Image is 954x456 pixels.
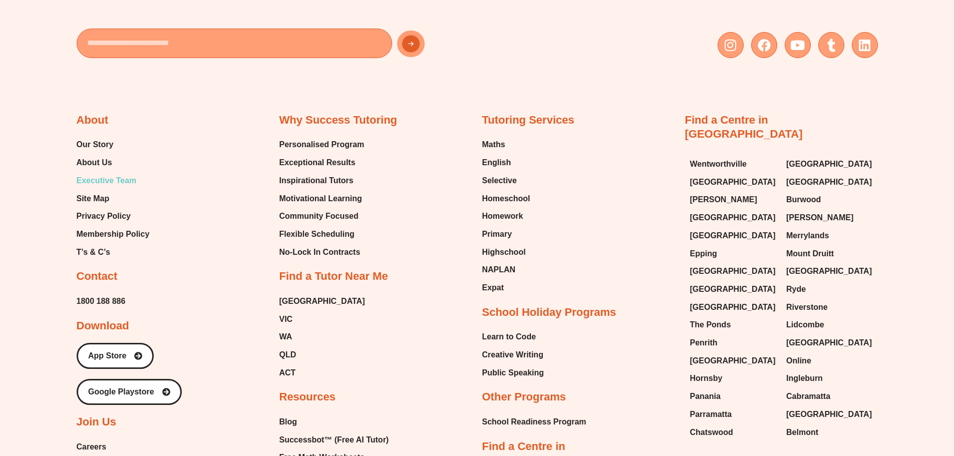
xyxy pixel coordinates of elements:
[482,209,523,224] span: Homework
[77,227,150,242] a: Membership Policy
[279,227,365,242] a: Flexible Scheduling
[77,173,137,188] span: Executive Team
[279,155,365,170] a: Exceptional Results
[279,245,365,260] a: No-Lock In Contracts
[786,389,830,404] span: Cabramatta
[690,389,777,404] a: Panania
[482,227,530,242] a: Primary
[279,329,292,344] span: WA
[690,425,733,440] span: Chatswood
[279,113,398,128] h2: Why Success Tutoring
[786,317,873,332] a: Lidcombe
[690,371,777,386] a: Hornsby
[77,439,107,454] span: Careers
[690,407,777,422] a: Parramatta
[786,157,872,172] span: [GEOGRAPHIC_DATA]
[786,157,873,172] a: [GEOGRAPHIC_DATA]
[482,280,530,295] a: Expat
[279,432,389,447] span: Successbot™ (Free AI Tutor)
[482,155,511,170] span: English
[690,300,776,315] span: [GEOGRAPHIC_DATA]
[786,300,873,315] a: Riverstone
[786,300,828,315] span: Riverstone
[88,352,126,360] span: App Store
[690,317,731,332] span: The Ponds
[77,319,129,333] h2: Download
[786,228,873,243] a: Merrylands
[482,329,544,344] a: Learn to Code
[482,414,586,429] a: School Readiness Program
[77,209,131,224] span: Privacy Policy
[279,173,365,188] a: Inspirational Tutors
[786,407,873,422] a: [GEOGRAPHIC_DATA]
[690,335,777,350] a: Penrith
[786,425,873,440] a: Belmont
[77,245,150,260] a: T’s & C’s
[690,371,723,386] span: Hornsby
[279,269,388,284] h2: Find a Tutor Near Me
[279,173,354,188] span: Inspirational Tutors
[77,137,114,152] span: Our Story
[279,365,365,380] a: ACT
[690,389,721,404] span: Panania
[77,155,150,170] a: About Us
[690,335,718,350] span: Penrith
[482,262,516,277] span: NAPLAN
[786,371,823,386] span: Ingleburn
[685,114,803,141] a: Find a Centre in [GEOGRAPHIC_DATA]
[786,246,873,261] a: Mount Druitt
[77,294,126,309] a: 1800 188 886
[690,175,776,190] span: [GEOGRAPHIC_DATA]
[279,245,361,260] span: No-Lock In Contracts
[482,262,530,277] a: NAPLAN
[786,175,872,190] span: [GEOGRAPHIC_DATA]
[786,210,853,225] span: [PERSON_NAME]
[279,191,362,206] span: Motivational Learning
[690,317,777,332] a: The Ponds
[482,173,530,188] a: Selective
[77,269,118,284] h2: Contact
[279,137,365,152] a: Personalised Program
[786,264,873,279] a: [GEOGRAPHIC_DATA]
[786,175,873,190] a: [GEOGRAPHIC_DATA]
[482,347,543,362] span: Creative Writing
[279,329,365,344] a: WA
[786,192,873,207] a: Burwood
[279,432,399,447] a: Successbot™ (Free AI Tutor)
[690,157,747,172] span: Wentworthville
[482,280,504,295] span: Expat
[482,137,530,152] a: Maths
[786,246,834,261] span: Mount Druitt
[279,365,296,380] span: ACT
[77,173,150,188] a: Executive Team
[482,173,517,188] span: Selective
[279,209,365,224] a: Community Focused
[279,227,355,242] span: Flexible Scheduling
[787,343,954,456] div: Chat Widget
[690,407,732,422] span: Parramatta
[786,353,811,368] span: Online
[690,228,776,243] span: [GEOGRAPHIC_DATA]
[77,245,110,260] span: T’s & C’s
[690,210,777,225] a: [GEOGRAPHIC_DATA]
[690,264,777,279] a: [GEOGRAPHIC_DATA]
[279,414,297,429] span: Blog
[482,365,544,380] a: Public Speaking
[279,347,296,362] span: QLD
[786,389,873,404] a: Cabramatta
[279,294,365,309] a: [GEOGRAPHIC_DATA]
[77,113,109,128] h2: About
[786,407,872,422] span: [GEOGRAPHIC_DATA]
[482,347,544,362] a: Creative Writing
[690,353,776,368] span: [GEOGRAPHIC_DATA]
[690,425,777,440] a: Chatswood
[482,227,512,242] span: Primary
[482,155,530,170] a: English
[279,191,365,206] a: Motivational Learning
[279,155,356,170] span: Exceptional Results
[690,192,757,207] span: [PERSON_NAME]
